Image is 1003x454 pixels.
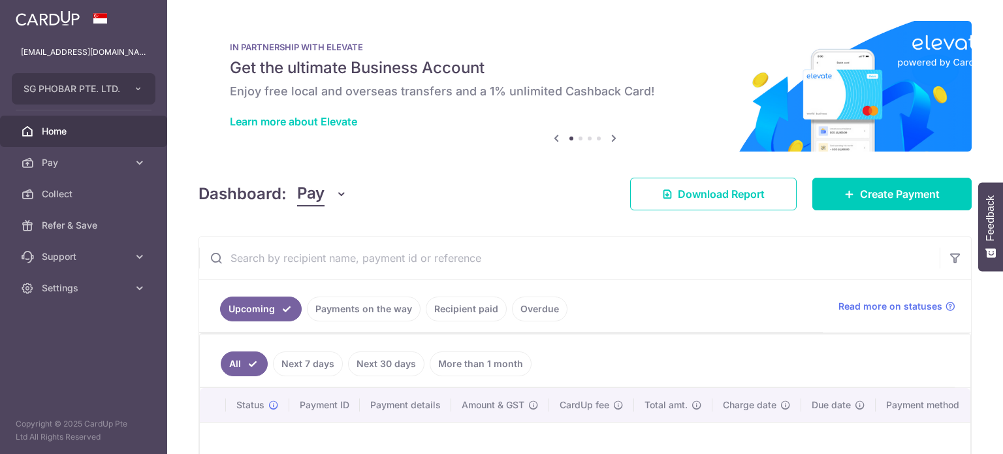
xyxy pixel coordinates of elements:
[230,115,357,128] a: Learn more about Elevate
[645,398,688,412] span: Total amt.
[360,388,451,422] th: Payment details
[16,10,80,26] img: CardUp
[985,195,996,241] span: Feedback
[42,187,128,201] span: Collect
[24,82,120,95] span: SG PHOBAR PTE. LTD.
[297,182,325,206] span: Pay
[560,398,609,412] span: CardUp fee
[860,186,940,202] span: Create Payment
[230,42,940,52] p: IN PARTNERSHIP WITH ELEVATE
[42,156,128,169] span: Pay
[678,186,765,202] span: Download Report
[462,398,524,412] span: Amount & GST
[221,351,268,376] a: All
[230,84,940,99] h6: Enjoy free local and overseas transfers and a 1% unlimited Cashback Card!
[273,351,343,376] a: Next 7 days
[630,178,797,210] a: Download Report
[876,388,975,422] th: Payment method
[812,398,851,412] span: Due date
[42,219,128,232] span: Refer & Save
[12,73,155,105] button: SG PHOBAR PTE. LTD.
[838,300,942,313] span: Read more on statuses
[199,182,287,206] h4: Dashboard:
[230,57,940,78] h5: Get the ultimate Business Account
[430,351,532,376] a: More than 1 month
[723,398,776,412] span: Charge date
[199,21,972,152] img: Renovation banner
[220,297,302,321] a: Upcoming
[236,398,264,412] span: Status
[42,282,128,295] span: Settings
[512,297,567,321] a: Overdue
[812,178,972,210] a: Create Payment
[199,237,940,279] input: Search by recipient name, payment id or reference
[307,297,421,321] a: Payments on the way
[42,125,128,138] span: Home
[289,388,360,422] th: Payment ID
[838,300,955,313] a: Read more on statuses
[21,46,146,59] p: [EMAIL_ADDRESS][DOMAIN_NAME]
[919,415,990,447] iframe: Opens a widget where you can find more information
[978,182,1003,271] button: Feedback - Show survey
[426,297,507,321] a: Recipient paid
[348,351,424,376] a: Next 30 days
[297,182,347,206] button: Pay
[42,250,128,263] span: Support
